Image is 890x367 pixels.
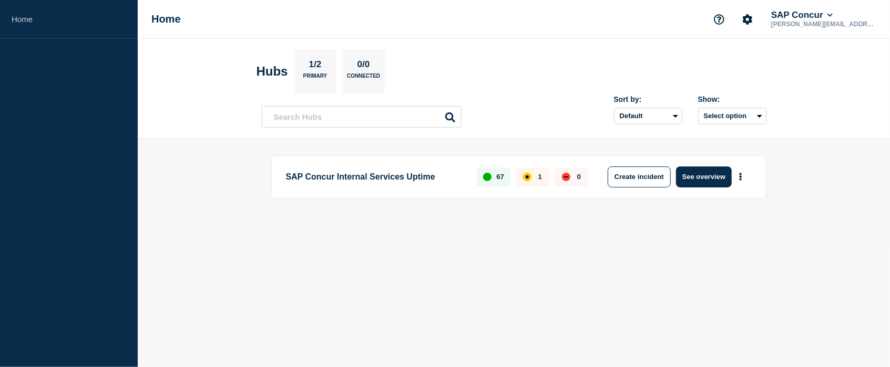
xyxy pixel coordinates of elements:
[769,10,835,20] button: SAP Concur
[353,59,374,73] p: 0/0
[523,173,531,181] div: affected
[151,13,181,25] h1: Home
[577,173,581,181] p: 0
[496,173,504,181] p: 67
[538,173,542,181] p: 1
[769,20,878,28] p: [PERSON_NAME][EMAIL_ADDRESS][PERSON_NAME][DOMAIN_NAME]
[257,64,288,79] h2: Hubs
[286,166,465,187] p: SAP Concur Internal Services Uptime
[608,166,671,187] button: Create incident
[347,73,380,84] p: Connected
[305,59,325,73] p: 1/2
[698,95,766,103] div: Show:
[736,8,759,30] button: Account settings
[303,73,328,84] p: Primary
[734,167,748,186] button: More actions
[676,166,732,187] button: See overview
[614,95,682,103] div: Sort by:
[708,8,730,30] button: Support
[698,108,766,124] button: Select option
[483,173,492,181] div: up
[614,108,682,124] select: Sort by
[262,106,462,128] input: Search Hubs
[562,173,570,181] div: down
